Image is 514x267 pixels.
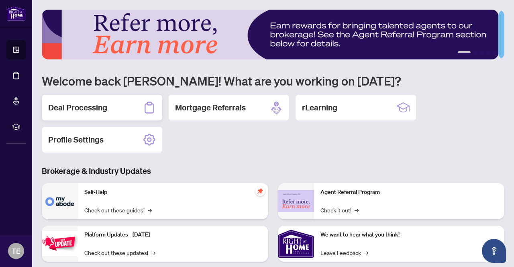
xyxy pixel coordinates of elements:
img: Slide 0 [42,10,498,59]
span: → [148,206,152,214]
button: 3 [480,51,483,55]
img: Agent Referral Program [278,190,314,212]
span: → [364,248,368,257]
button: 1 [458,51,471,55]
span: → [151,248,155,257]
span: → [355,206,359,214]
p: Self-Help [84,188,262,197]
a: Leave Feedback→ [320,248,368,257]
a: Check out these updates!→ [84,248,155,257]
a: Check it out!→ [320,206,359,214]
h1: Welcome back [PERSON_NAME]! What are you working on [DATE]? [42,73,504,88]
p: Agent Referral Program [320,188,498,197]
h2: Deal Processing [48,102,107,113]
img: We want to hear what you think! [278,226,314,262]
img: Self-Help [42,183,78,219]
button: 5 [493,51,496,55]
h3: Brokerage & Industry Updates [42,165,504,177]
a: Check out these guides!→ [84,206,152,214]
h2: Profile Settings [48,134,104,145]
span: TE [12,245,20,257]
button: 4 [487,51,490,55]
img: Platform Updates - July 21, 2025 [42,231,78,256]
p: We want to hear what you think! [320,230,498,239]
p: Platform Updates - [DATE] [84,230,262,239]
button: 2 [474,51,477,55]
h2: Mortgage Referrals [175,102,246,113]
span: pushpin [255,186,265,196]
h2: rLearning [302,102,337,113]
img: logo [6,6,26,21]
button: Open asap [482,239,506,263]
